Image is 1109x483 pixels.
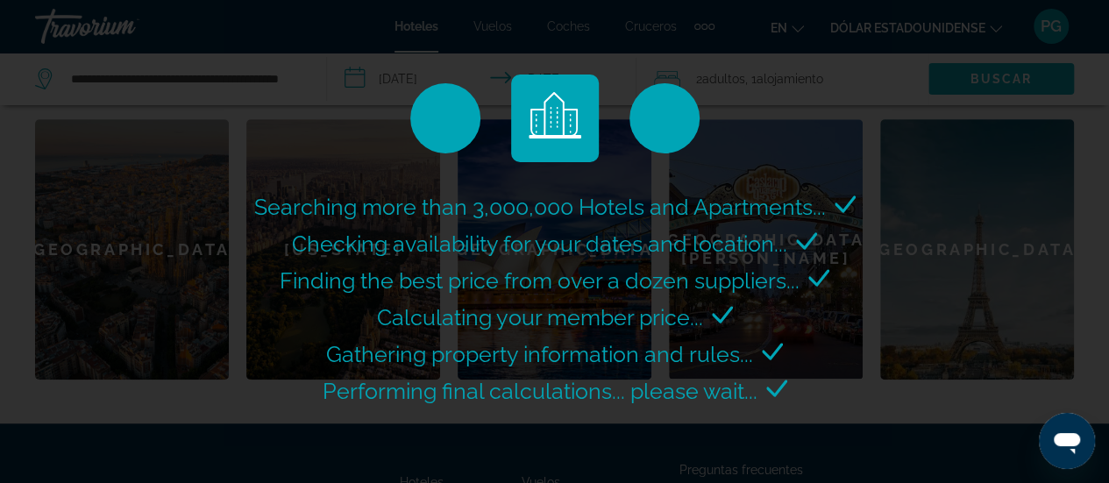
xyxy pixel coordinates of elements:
span: Calculating your member price... [377,304,703,330]
span: Finding the best price from over a dozen suppliers... [280,267,800,294]
span: Checking availability for your dates and location... [292,231,787,257]
span: Searching more than 3,000,000 Hotels and Apartments... [254,194,826,220]
span: Performing final calculations... please wait... [323,378,757,404]
iframe: Botón para iniciar la ventana de mensajería [1039,413,1095,469]
span: Gathering property information and rules... [326,341,753,367]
